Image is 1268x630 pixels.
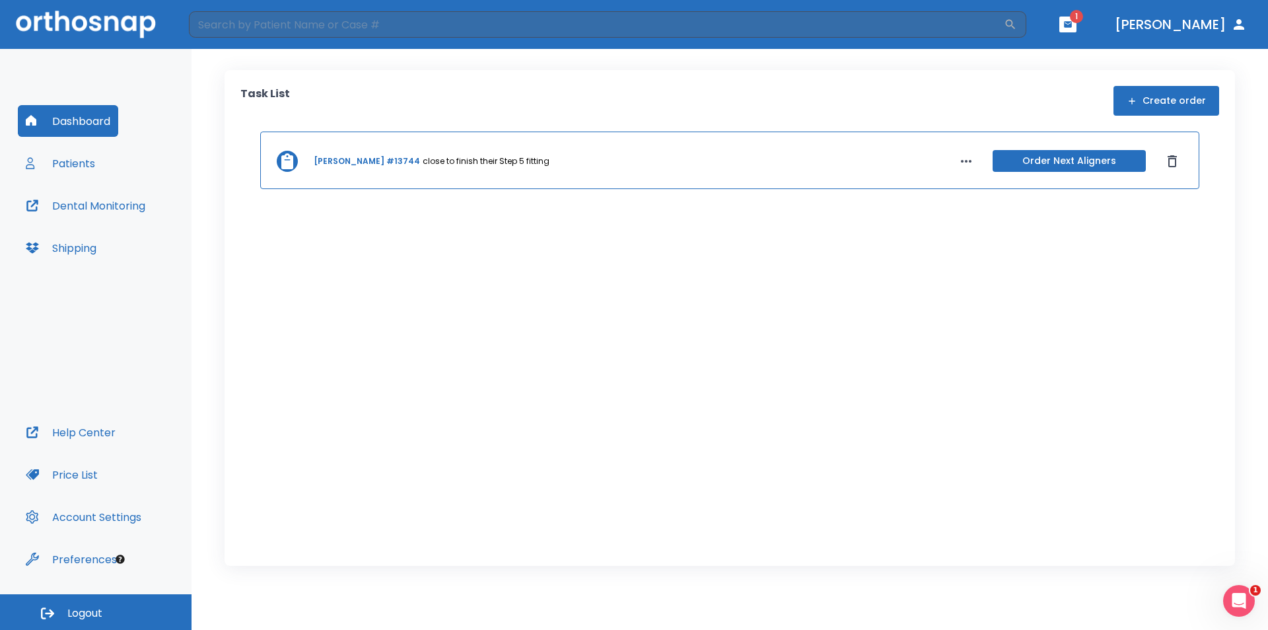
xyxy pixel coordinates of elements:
[423,155,549,167] p: close to finish their Step 5 fitting
[18,501,149,533] button: Account Settings
[16,11,156,38] img: Orthosnap
[993,150,1146,172] button: Order Next Aligners
[18,459,106,491] button: Price List
[18,232,104,264] button: Shipping
[1109,13,1252,36] button: [PERSON_NAME]
[1070,10,1083,23] span: 1
[18,190,153,221] button: Dental Monitoring
[18,105,118,137] button: Dashboard
[189,11,1004,38] input: Search by Patient Name or Case #
[18,543,125,575] button: Preferences
[18,147,103,179] button: Patients
[240,86,290,116] p: Task List
[1250,585,1261,596] span: 1
[67,606,102,621] span: Logout
[1223,585,1255,617] iframe: Intercom live chat
[1113,86,1219,116] button: Create order
[114,553,126,565] div: Tooltip anchor
[314,155,420,167] a: [PERSON_NAME] #13744
[18,416,123,448] button: Help Center
[1162,151,1183,172] button: Dismiss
